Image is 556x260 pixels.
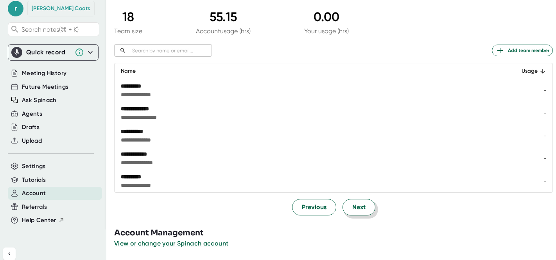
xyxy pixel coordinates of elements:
td: - [500,124,552,147]
h3: Account Management [114,227,556,239]
div: Quick record [11,45,95,60]
button: Ask Spinach [22,96,57,105]
span: Previous [302,203,326,212]
span: View or change your Spinach account [114,240,228,247]
td: - [500,102,552,124]
span: Help Center [22,216,56,225]
span: Next [352,203,366,212]
button: Meeting History [22,69,66,78]
span: Add team member [495,46,549,55]
div: Account usage (hrs) [196,27,251,35]
button: View or change your Spinach account [114,239,228,248]
div: Rhonda Coats [32,5,90,12]
button: Previous [292,199,336,215]
button: Account [22,189,46,198]
div: 18 [114,9,142,24]
td: - [500,147,552,170]
button: Add team member [492,45,553,56]
td: - [500,170,552,192]
button: Future Meetings [22,82,68,91]
span: Search notes (⌘ + K) [22,26,97,33]
div: Name [121,66,494,76]
td: - [500,79,552,102]
button: Help Center [22,216,65,225]
div: Quick record [26,48,71,56]
input: Search by name or email... [129,46,212,55]
div: Your usage (hrs) [304,27,349,35]
button: Next [343,199,375,215]
button: Drafts [22,123,39,132]
div: Usage [506,66,546,76]
span: r [8,1,23,16]
button: Upload [22,136,42,145]
button: Agents [22,109,42,118]
button: Referrals [22,203,47,212]
div: 55.15 [196,9,251,24]
div: 0.00 [304,9,349,24]
button: Tutorials [22,176,46,185]
button: Collapse sidebar [3,247,16,260]
button: Settings [22,162,46,171]
div: Team size [114,27,142,35]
